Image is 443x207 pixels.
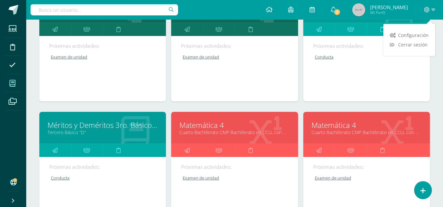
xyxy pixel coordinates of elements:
[333,9,341,16] span: 3
[312,129,422,135] a: Cuarto Bachillerato CMP Bachillerato en CCLL con Orientación en Computación "D"
[48,129,158,135] a: Tercero Básico "D"
[181,43,288,49] div: Próximas actividades:
[179,129,290,135] a: Cuarto Bachillerato CMP Bachillerato en CCLL con Orientación en Computación "C"
[313,43,420,49] div: Próximas actividades:
[181,175,289,181] a: Examen de unidad
[370,10,408,15] span: Mi Perfil
[49,54,157,60] a: Examen de unidad
[352,3,365,16] img: 45x45
[49,175,157,181] a: Conducta
[383,40,435,49] a: Cerrar sesión
[49,43,156,49] div: Próximas actividades:
[313,175,421,181] a: Examen de unidad
[181,54,289,60] a: Examen de unidad
[312,120,422,130] a: Matemática 4
[383,30,435,40] a: Configuración
[179,120,290,130] a: Matemática 4
[398,42,428,48] span: Cerrar sesión
[30,4,178,15] input: Busca un usuario...
[49,164,156,170] div: Próximas actividades:
[313,54,421,60] a: Conducta
[181,164,288,170] div: Próximas actividades:
[313,164,420,170] div: Próximas actividades:
[370,4,408,10] span: [PERSON_NAME]
[48,120,158,130] a: Méritos y Deméritos 3ro. Básico "D"
[398,32,429,38] span: Configuración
